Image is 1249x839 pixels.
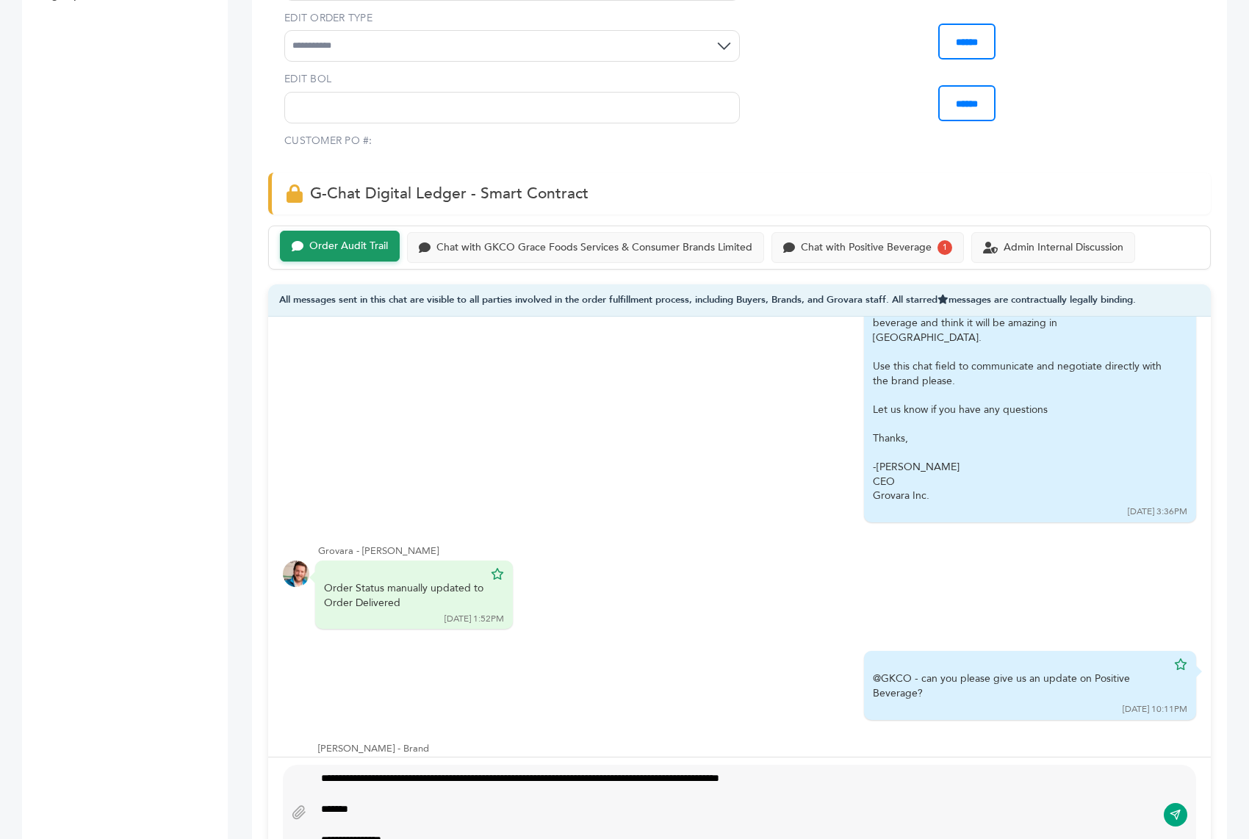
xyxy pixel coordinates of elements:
div: Order Status manually updated to Order Delivered [324,581,483,610]
div: All messages sent in this chat are visible to all parties involved in the order fulfillment proce... [268,284,1211,317]
div: Grovara Inc. [873,489,1167,503]
div: CEO [873,475,1167,489]
div: [DATE] 10:11PM [1123,703,1187,716]
div: -[PERSON_NAME] [873,460,1167,475]
label: EDIT ORDER TYPE [284,11,740,26]
div: Use this chat field to communicate and negotiate directly with the brand please. [873,359,1167,388]
div: 1 [937,240,952,255]
div: Chat with Positive Beverage [801,242,932,254]
div: [DATE] 1:52PM [444,613,504,625]
div: [PERSON_NAME] - Brand [318,742,1196,755]
span: G-Chat Digital Ledger - Smart Contract [310,183,588,204]
div: [DATE] 3:36PM [1128,505,1187,518]
div: Happy to see this sample order going through for Positive Beverage - please let us know what you ... [873,287,1167,503]
div: Chat with GKCO Grace Foods Services & Consumer Brands Limited [436,242,752,254]
label: CUSTOMER PO #: [284,134,372,148]
div: Let us know if you have any questions [873,403,1167,417]
div: Thanks, [873,431,1167,446]
div: Admin Internal Discussion [1004,242,1123,254]
div: @GKCO - can you please give us an update on Positive Beverage? [873,671,1167,700]
div: Order Audit Trail [309,240,388,253]
div: Grovara - [PERSON_NAME] [318,544,1196,558]
label: EDIT BOL [284,72,740,87]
